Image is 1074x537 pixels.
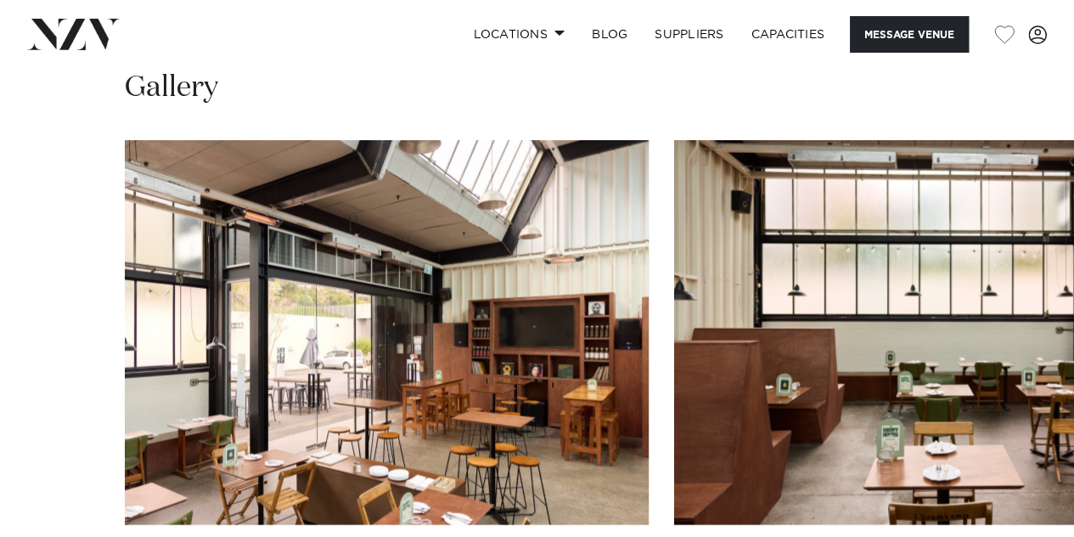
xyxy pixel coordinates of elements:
a: BLOG [578,16,641,53]
h2: Gallery [125,69,218,107]
img: nzv-logo.png [27,19,120,49]
swiper-slide: 1 / 10 [125,140,649,525]
a: Capacities [738,16,839,53]
a: SUPPLIERS [641,16,737,53]
button: Message Venue [850,16,969,53]
a: Locations [459,16,578,53]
